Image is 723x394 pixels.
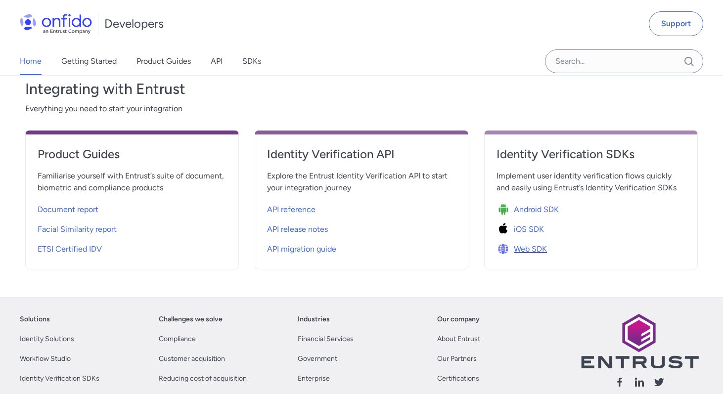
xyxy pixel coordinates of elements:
span: Explore the Entrust Identity Verification API to start your integration journey [267,170,456,194]
h4: Identity Verification SDKs [497,146,685,162]
a: Government [298,353,337,365]
a: Reducing cost of acquisition [159,373,247,385]
svg: Follow us linkedin [633,376,645,388]
a: Industries [298,313,330,325]
a: Getting Started [61,47,117,75]
a: Our company [437,313,480,325]
span: Everything you need to start your integration [25,103,698,115]
a: Customer acquisition [159,353,225,365]
span: Android SDK [514,204,559,216]
svg: Follow us X (Twitter) [653,376,665,388]
a: Product Guides [136,47,191,75]
a: Workflow Studio [20,353,71,365]
a: Icon Android SDKAndroid SDK [497,198,685,218]
a: Identity Verification SDKs [497,146,685,170]
h4: Product Guides [38,146,226,162]
span: API migration guide [267,243,336,255]
img: Icon Android SDK [497,203,514,217]
span: ETSI Certified IDV [38,243,102,255]
a: Challenges we solve [159,313,223,325]
a: Facial Similarity report [38,218,226,237]
a: Identity Solutions [20,333,74,345]
a: ETSI Certified IDV [38,237,226,257]
a: API migration guide [267,237,456,257]
img: Icon iOS SDK [497,222,514,236]
h1: Developers [104,16,164,32]
a: Solutions [20,313,50,325]
a: API [211,47,223,75]
img: Onfido Logo [20,14,92,34]
a: Financial Services [298,333,354,345]
a: Home [20,47,42,75]
span: iOS SDK [514,223,544,235]
a: Enterprise [298,373,330,385]
a: Certifications [437,373,479,385]
h4: Identity Verification API [267,146,456,162]
span: API release notes [267,223,328,235]
a: Follow us facebook [614,376,626,392]
span: Document report [38,204,98,216]
a: About Entrust [437,333,480,345]
a: Icon Web SDKWeb SDK [497,237,685,257]
a: Follow us X (Twitter) [653,376,665,392]
img: Entrust logo [580,313,699,368]
a: Identity Verification API [267,146,456,170]
a: Follow us linkedin [633,376,645,392]
a: Product Guides [38,146,226,170]
a: Document report [38,198,226,218]
span: API reference [267,204,316,216]
span: Web SDK [514,243,547,255]
a: Identity Verification SDKs [20,373,99,385]
a: Icon iOS SDKiOS SDK [497,218,685,237]
a: Compliance [159,333,196,345]
input: Onfido search input field [545,49,703,73]
span: Facial Similarity report [38,223,117,235]
span: Implement user identity verification flows quickly and easily using Entrust’s Identity Verificati... [497,170,685,194]
a: Support [649,11,703,36]
a: API release notes [267,218,456,237]
a: Our Partners [437,353,477,365]
h3: Integrating with Entrust [25,79,698,99]
svg: Follow us facebook [614,376,626,388]
img: Icon Web SDK [497,242,514,256]
a: SDKs [242,47,261,75]
a: API reference [267,198,456,218]
span: Familiarise yourself with Entrust’s suite of document, biometric and compliance products [38,170,226,194]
